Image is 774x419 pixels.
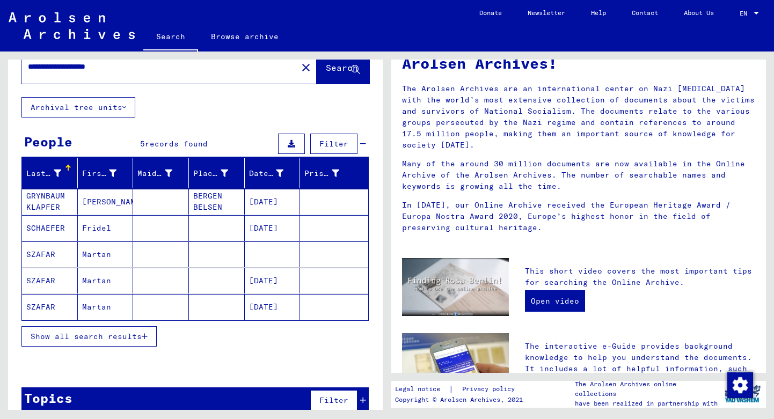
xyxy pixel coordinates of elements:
img: yv_logo.png [722,380,763,407]
button: Show all search results [21,326,157,347]
mat-cell: Fridel [78,215,134,241]
button: Archival tree units [21,97,135,117]
div: People [24,132,72,151]
span: Filter [319,395,348,405]
button: Clear [295,56,317,78]
div: Maiden Name [137,165,188,182]
mat-header-cell: Place of Birth [189,158,245,188]
img: Zustimmung ändern [727,372,753,398]
span: Filter [319,139,348,149]
a: Open video [525,290,585,312]
span: records found [145,139,208,149]
div: Last Name [26,165,77,182]
span: Search [326,62,358,73]
mat-cell: Martan [78,268,134,293]
div: Date of Birth [249,165,300,182]
mat-select-trigger: EN [740,9,747,17]
mat-header-cell: First Name [78,158,134,188]
mat-header-cell: Date of Birth [245,158,301,188]
mat-cell: SCHAEFER [22,215,78,241]
div: Place of Birth [193,165,244,182]
div: First Name [82,165,133,182]
div: Maiden Name [137,168,172,179]
span: 5 [140,139,145,149]
img: eguide.jpg [402,333,509,405]
p: have been realized in partnership with [575,399,719,408]
p: The Arolsen Archives online collections [575,379,719,399]
mat-cell: Martan [78,294,134,320]
mat-cell: SZAFAR [22,294,78,320]
mat-cell: GRYNBAUM KLAPFER [22,189,78,215]
div: Date of Birth [249,168,284,179]
div: Place of Birth [193,168,228,179]
mat-cell: [PERSON_NAME] [78,189,134,215]
a: Privacy policy [454,384,528,395]
mat-icon: close [300,61,312,74]
div: First Name [82,168,117,179]
mat-cell: BERGEN BELSEN [189,189,245,215]
button: Filter [310,390,357,410]
img: Arolsen_neg.svg [9,12,135,39]
mat-cell: SZAFAR [22,241,78,267]
mat-cell: [DATE] [245,294,301,320]
div: Topics [24,388,72,408]
mat-header-cell: Prisoner # [300,158,368,188]
mat-cell: Martan [78,241,134,267]
mat-header-cell: Last Name [22,158,78,188]
div: Last Name [26,168,61,179]
p: Copyright © Arolsen Archives, 2021 [395,395,528,405]
div: | [395,384,528,395]
button: Search [317,50,369,84]
mat-cell: [DATE] [245,268,301,293]
mat-cell: [DATE] [245,215,301,241]
p: This short video covers the most important tips for searching the Online Archive. [525,266,755,288]
mat-header-cell: Maiden Name [133,158,189,188]
a: Browse archive [198,24,291,49]
div: Prisoner # [304,165,355,182]
p: Many of the around 30 million documents are now available in the Online Archive of the Arolsen Ar... [402,158,755,192]
div: Prisoner # [304,168,339,179]
a: Search [143,24,198,52]
p: The interactive e-Guide provides background knowledge to help you understand the documents. It in... [525,341,755,397]
a: Legal notice [395,384,449,395]
mat-cell: [DATE] [245,189,301,215]
p: In [DATE], our Online Archive received the European Heritage Award / Europa Nostra Award 2020, Eu... [402,200,755,233]
button: Filter [310,134,357,154]
mat-cell: SZAFAR [22,268,78,293]
img: video.jpg [402,258,509,316]
span: Show all search results [31,332,142,341]
p: The Arolsen Archives are an international center on Nazi [MEDICAL_DATA] with the world’s most ext... [402,83,755,151]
